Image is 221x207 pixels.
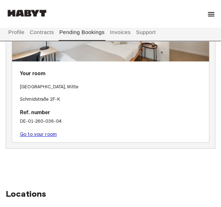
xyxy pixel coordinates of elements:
a: Go to your room [20,132,57,137]
div: user profile tabs [6,24,215,41]
p: Your room [20,70,206,78]
button: Support [135,24,157,41]
img: Habyt [6,10,48,17]
span: Locations [6,188,215,199]
button: Invoices [109,24,131,41]
p: [GEOGRAPHIC_DATA] , Mitte [20,84,78,91]
button: Pending Bookings [59,24,106,41]
p: Schmidstraße 2F-K [20,96,206,103]
button: Contracts [29,24,55,41]
p: Ref. number [20,109,206,117]
button: Profile [7,24,26,41]
p: DE-01-260-036-04 [20,118,206,125]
